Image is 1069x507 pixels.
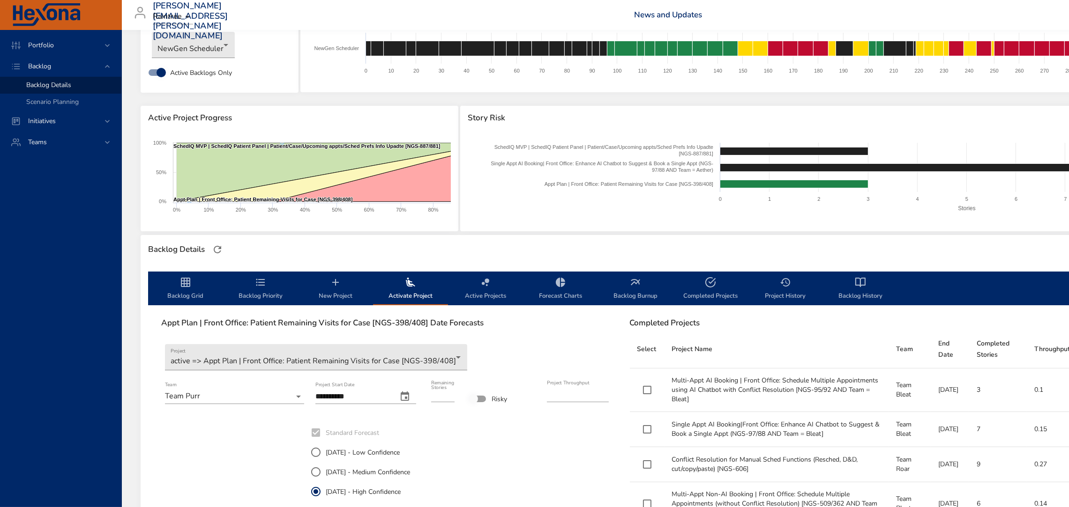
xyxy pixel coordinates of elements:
[714,68,722,73] text: 140
[153,140,166,146] text: 100%
[145,242,208,257] div: Backlog Details
[396,207,406,213] text: 70%
[969,447,1027,482] td: 9
[153,9,193,24] div: Raintree
[564,68,570,73] text: 80
[170,68,232,78] span: Active Backlogs Only
[365,68,367,73] text: 0
[604,277,667,301] span: Backlog Burnup
[940,68,948,73] text: 230
[165,344,467,370] div: active => Appt Plan | Front Office: Patient Remaining Visits for Case [NGS-398/408]
[916,196,919,202] text: 4
[161,318,609,328] h6: Appt Plan | Front Office: Patient Remaining Visits for Case [NGS-398/408] Date Forecasts
[634,9,702,20] a: News and Updates
[965,196,968,202] text: 5
[492,394,507,404] span: Risky
[379,277,442,301] span: Activate Project
[21,138,54,147] span: Teams
[173,207,180,213] text: 0%
[326,448,400,457] span: [DATE] - Low Confidence
[688,68,697,73] text: 130
[315,382,354,388] label: Project Start Date
[268,207,278,213] text: 30%
[300,207,310,213] text: 40%
[21,62,59,71] span: Backlog
[665,331,889,368] th: Project Name
[326,467,410,477] span: [DATE] - Medium Confidence
[394,385,416,408] button: change date
[173,143,441,149] text: SchedIQ MVP | SchedIQ Patient Panel | Patient/Case/Upcoming appts/Sched Prefs Info Upadte [NGS-88...
[958,205,976,212] text: Stories
[156,169,166,175] text: 50%
[489,68,494,73] text: 50
[1015,196,1017,202] text: 6
[931,331,969,368] th: End Date
[719,196,722,202] text: 0
[26,81,71,89] span: Backlog Details
[210,242,224,257] button: Refresh Page
[754,277,817,301] span: Project History
[764,68,772,73] text: 160
[665,412,889,447] td: Single Appt AI Booking|Front Office: Enhance AI Chatbot to Suggest & Book a Single Appt (NGS-97/8...
[915,68,923,73] text: 220
[969,412,1027,447] td: 7
[332,207,342,213] text: 50%
[739,68,747,73] text: 150
[439,68,444,73] text: 30
[965,68,973,73] text: 240
[326,428,379,438] span: Standard Forecast
[539,68,545,73] text: 70
[865,68,873,73] text: 200
[154,277,217,301] span: Backlog Grid
[514,68,520,73] text: 60
[829,277,892,301] span: Backlog History
[839,68,848,73] text: 190
[304,277,367,301] span: New Project
[152,32,235,58] div: NewGen Scheduler
[165,382,177,388] label: Team
[229,277,292,301] span: Backlog Priority
[818,196,821,202] text: 2
[11,3,82,27] img: Hexona
[931,447,969,482] td: [DATE]
[665,368,889,412] td: Multi-Appt AI Booking | Front Office: Schedule Multiple Appointments using AI Chatbot with Confli...
[203,207,214,213] text: 10%
[889,331,931,368] th: Team
[545,181,713,187] text: Appt Plan | Front Office: Patient Remaining Visits for Case [NGS-398/408]
[889,412,931,447] td: Team Bleat
[173,197,353,202] text: Appt Plan | Front Office: Patient Remaining Visits for Case [NGS-398/408]
[431,381,454,390] label: Remaining Stories
[21,41,61,50] span: Portfolio
[613,68,621,73] text: 100
[314,45,359,51] text: NewGen Scheduler
[428,207,438,213] text: 80%
[547,381,590,386] label: Project Throughput
[889,447,931,482] td: Team Roar
[1040,68,1049,73] text: 270
[1015,68,1024,73] text: 260
[867,196,870,202] text: 3
[990,68,999,73] text: 250
[326,487,401,497] span: [DATE] - High Confidence
[454,277,517,301] span: Active Projects
[494,144,713,156] text: SchedIQ MVP | SchedIQ Patient Panel | Patient/Case/Upcoming appts/Sched Prefs Info Upadte [NGS-88...
[931,368,969,412] td: [DATE]
[159,198,166,204] text: 0%
[789,68,798,73] text: 170
[491,161,714,173] text: Single Appt AI Booking| Front Office: Enhance AI Chatbot to Suggest & Book a Single Appt (NGS- 97...
[364,207,374,213] text: 60%
[413,68,419,73] text: 20
[165,389,304,404] div: Team Purr
[389,68,394,73] text: 10
[679,277,742,301] span: Completed Projects
[630,331,665,368] th: Select
[665,447,889,482] td: Conflict Resolution for Manual Sched Functions (Resched, D&D, cut/copy/paste) [NGS-606]
[969,368,1027,412] td: 3
[638,68,647,73] text: 110
[664,68,672,73] text: 120
[768,196,771,202] text: 1
[464,68,470,73] text: 40
[890,68,898,73] text: 210
[148,113,451,123] span: Active Project Progress
[889,368,931,412] td: Team Bleat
